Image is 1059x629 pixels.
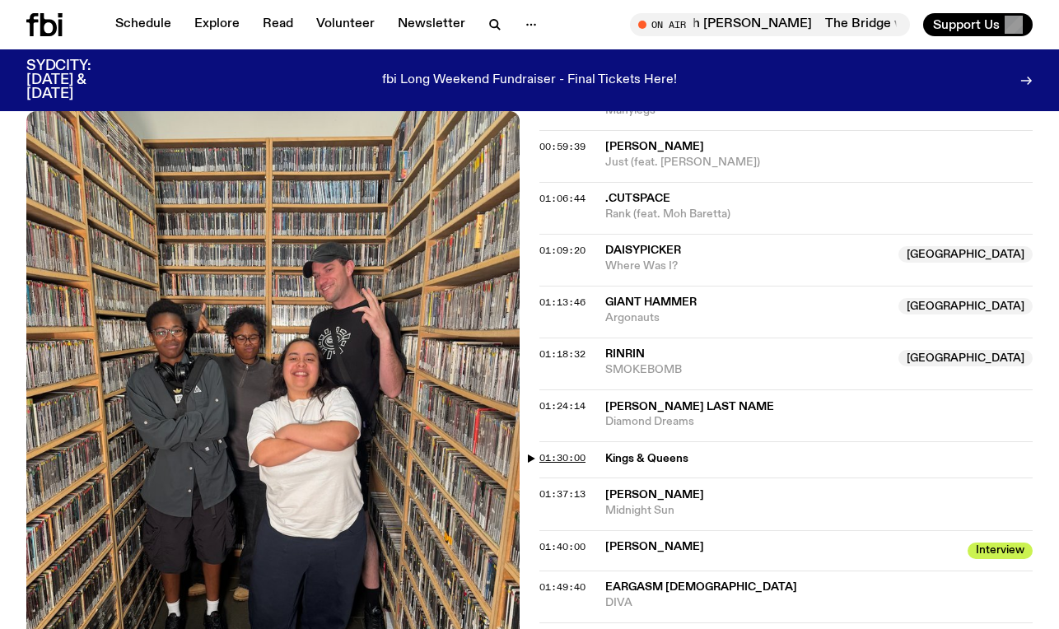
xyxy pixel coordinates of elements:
span: 01:18:32 [539,347,585,361]
span: Giant Hammer [605,296,697,308]
button: On AirThe Bridge with [PERSON_NAME]The Bridge with [PERSON_NAME] [630,13,910,36]
span: Where Was I? [605,259,889,274]
span: RinRin [605,348,645,360]
button: 01:13:46 [539,298,585,307]
button: 01:49:40 [539,583,585,592]
a: Read [253,13,303,36]
span: Rank (feat. Moh Baretta) [605,207,1033,222]
span: [GEOGRAPHIC_DATA] [898,350,1033,366]
span: Daisypicker [605,245,681,256]
span: .cutspace [605,193,670,204]
span: 01:37:13 [539,487,585,501]
span: Argonauts [605,310,889,326]
span: DIVA [605,595,1033,611]
span: 01:24:14 [539,399,585,412]
span: 00:59:39 [539,140,585,153]
span: [PERSON_NAME] [605,489,704,501]
button: 01:30:00 [539,454,585,463]
span: Midnight Sun [605,503,1033,519]
span: Interview [968,543,1033,559]
span: Just (feat. [PERSON_NAME]) [605,155,1033,170]
span: 01:13:46 [539,296,585,309]
h3: SYDCITY: [DATE] & [DATE] [26,59,132,101]
span: 01:06:44 [539,192,585,205]
button: 01:24:14 [539,402,585,411]
span: [PERSON_NAME] Last Name [605,401,774,412]
span: Support Us [933,17,1000,32]
a: Volunteer [306,13,385,36]
button: 01:40:00 [539,543,585,552]
button: 01:09:20 [539,246,585,255]
a: Schedule [105,13,181,36]
button: 01:06:44 [539,194,585,203]
button: 01:18:32 [539,350,585,359]
span: 01:49:40 [539,580,585,594]
span: 01:40:00 [539,540,585,553]
span: [PERSON_NAME] [605,141,704,152]
span: [GEOGRAPHIC_DATA] [898,298,1033,314]
span: 01:09:20 [539,244,585,257]
span: 01:30:00 [539,451,585,464]
button: Support Us [923,13,1033,36]
span: Eargasm [DEMOGRAPHIC_DATA] [605,581,797,593]
span: [GEOGRAPHIC_DATA] [898,246,1033,263]
button: 01:37:13 [539,490,585,499]
span: Kings & Queens [605,451,1023,467]
a: Newsletter [388,13,475,36]
button: 00:59:39 [539,142,585,151]
span: SMOKEBOMB [605,362,889,378]
span: Diamond Dreams [605,414,1033,430]
p: fbi Long Weekend Fundraiser - Final Tickets Here! [382,73,677,88]
a: Explore [184,13,250,36]
span: [PERSON_NAME] [605,539,958,555]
